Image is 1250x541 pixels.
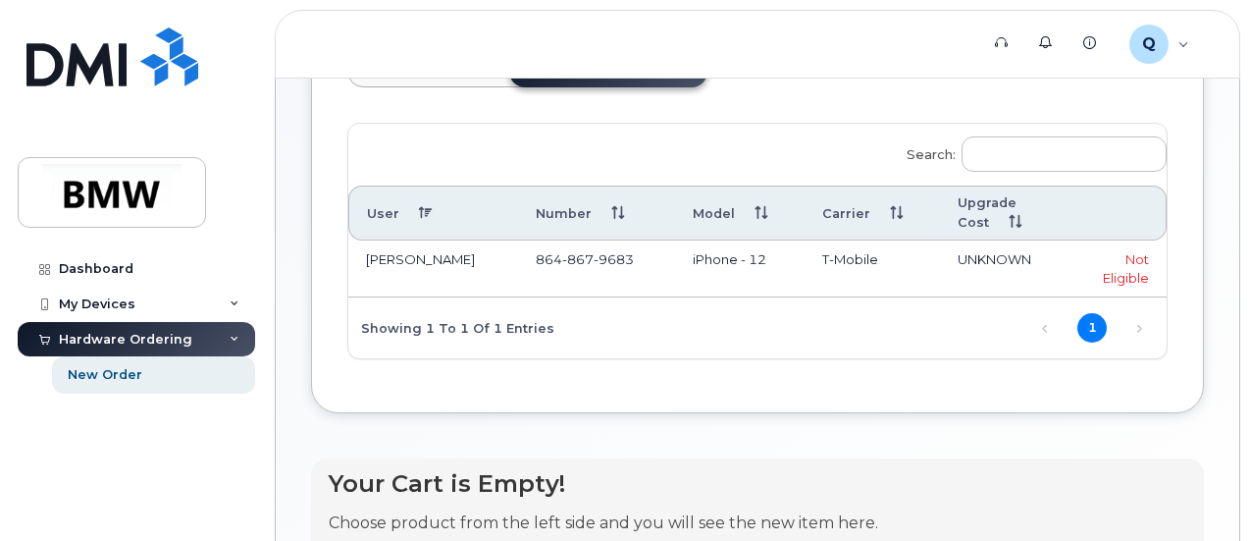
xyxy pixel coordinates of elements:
[1142,32,1156,56] span: Q
[958,251,1031,267] span: UNKNOWN
[536,251,634,267] span: 864
[940,186,1069,241] th: Upgrade Cost: activate to sort column ascending
[348,241,518,298] td: [PERSON_NAME]
[675,186,805,241] th: Model: activate to sort column ascending
[518,186,676,241] th: Number: activate to sort column ascending
[675,241,805,298] td: iPhone - 12
[1087,250,1149,287] div: Not Eligible
[329,470,878,497] h4: Your Cart is Empty!
[1165,456,1235,526] iframe: Messenger Launcher
[1124,314,1154,344] a: Next
[348,310,554,344] div: Showing 1 to 1 of 1 entries
[894,124,1167,179] label: Search:
[594,251,634,267] span: 9683
[1116,25,1203,64] div: QTE1846
[348,186,518,241] th: User: activate to sort column descending
[805,241,941,298] td: T-Mobile
[805,186,941,241] th: Carrier: activate to sort column ascending
[1077,313,1107,343] a: 1
[329,513,878,535] p: Choose product from the left side and you will see the new item here.
[562,251,594,267] span: 867
[962,136,1167,172] input: Search:
[1030,314,1060,344] a: Previous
